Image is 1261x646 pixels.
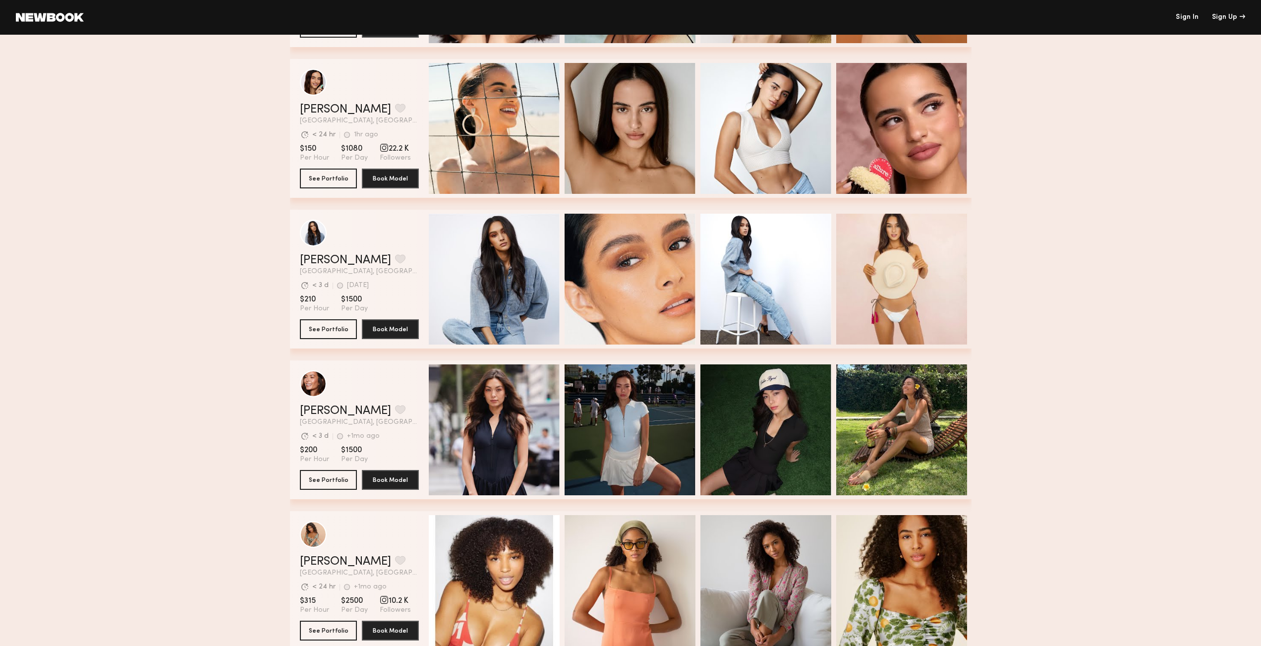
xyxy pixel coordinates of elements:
span: $315 [300,596,329,606]
button: See Portfolio [300,470,357,490]
button: See Portfolio [300,621,357,641]
span: $150 [300,144,329,154]
span: Per Day [341,606,368,615]
span: $200 [300,445,329,455]
span: Followers [380,606,411,615]
div: +1mo ago [347,433,380,440]
span: Per Day [341,455,368,464]
span: $2500 [341,596,368,606]
div: < 24 hr [312,584,336,590]
a: [PERSON_NAME] [300,405,391,417]
span: Per Hour [300,606,329,615]
span: Followers [380,154,411,163]
a: [PERSON_NAME] [300,556,391,568]
span: $1500 [341,294,368,304]
div: < 3 d [312,282,329,289]
span: [GEOGRAPHIC_DATA], [GEOGRAPHIC_DATA] [300,268,419,275]
span: $210 [300,294,329,304]
span: Per Day [341,154,368,163]
div: < 3 d [312,433,329,440]
div: Sign Up [1212,14,1245,21]
span: 10.2 K [380,596,411,606]
button: Book Model [362,470,419,490]
a: [PERSON_NAME] [300,104,391,116]
button: See Portfolio [300,319,357,339]
span: [GEOGRAPHIC_DATA], [GEOGRAPHIC_DATA] [300,419,419,426]
span: $1500 [341,445,368,455]
span: Per Hour [300,154,329,163]
a: Sign In [1176,14,1199,21]
button: Book Model [362,319,419,339]
span: 22.2 K [380,144,411,154]
button: See Portfolio [300,169,357,188]
span: [GEOGRAPHIC_DATA], [GEOGRAPHIC_DATA] [300,570,419,577]
div: 1hr ago [354,131,378,138]
a: [PERSON_NAME] [300,254,391,266]
span: $1080 [341,144,368,154]
button: Book Model [362,169,419,188]
div: < 24 hr [312,131,336,138]
span: Per Day [341,304,368,313]
span: Per Hour [300,304,329,313]
button: Book Model [362,621,419,641]
div: [DATE] [347,282,369,289]
span: Per Hour [300,455,329,464]
span: [GEOGRAPHIC_DATA], [GEOGRAPHIC_DATA] [300,117,419,124]
div: +1mo ago [354,584,387,590]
